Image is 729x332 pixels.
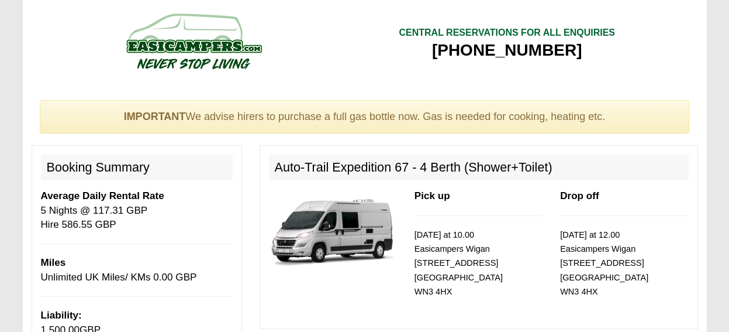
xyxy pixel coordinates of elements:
[414,190,450,201] b: Pick up
[41,310,82,321] b: Liability:
[399,40,615,61] div: [PHONE_NUMBER]
[124,111,186,122] strong: IMPORTANT
[399,26,615,40] div: CENTRAL RESERVATIONS FOR ALL ENQUIRIES
[560,190,599,201] b: Drop off
[560,230,648,297] small: [DATE] at 12.00 Easicampers Wigan [STREET_ADDRESS] [GEOGRAPHIC_DATA] WN3 4HX
[82,9,305,73] img: campers-checkout-logo.png
[41,190,164,201] b: Average Daily Rental Rate
[41,257,66,268] b: Miles
[41,256,233,285] p: Unlimited UK Miles/ KMs 0.00 GBP
[40,100,690,134] div: We advise hirers to purchase a full gas bottle now. Gas is needed for cooking, heating etc.
[269,155,689,180] h2: Auto-Trail Expedition 67 - 4 Berth (Shower+Toilet)
[414,230,503,297] small: [DATE] at 10.00 Easicampers Wigan [STREET_ADDRESS] [GEOGRAPHIC_DATA] WN3 4HX
[269,189,397,272] img: 337.jpg
[41,189,233,232] p: 5 Nights @ 117.31 GBP Hire 586.55 GBP
[41,155,233,180] h2: Booking Summary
